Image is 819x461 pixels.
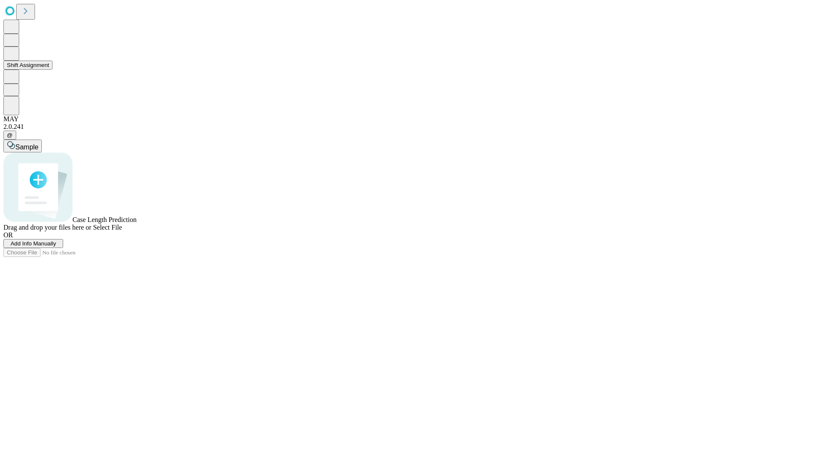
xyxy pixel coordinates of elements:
[7,132,13,138] span: @
[93,224,122,231] span: Select File
[3,239,63,248] button: Add Info Manually
[11,240,56,247] span: Add Info Manually
[3,224,91,231] span: Drag and drop your files here or
[15,143,38,151] span: Sample
[3,140,42,152] button: Sample
[3,61,52,70] button: Shift Assignment
[73,216,136,223] span: Case Length Prediction
[3,115,816,123] div: MAY
[3,131,16,140] button: @
[3,123,816,131] div: 2.0.241
[3,231,13,239] span: OR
